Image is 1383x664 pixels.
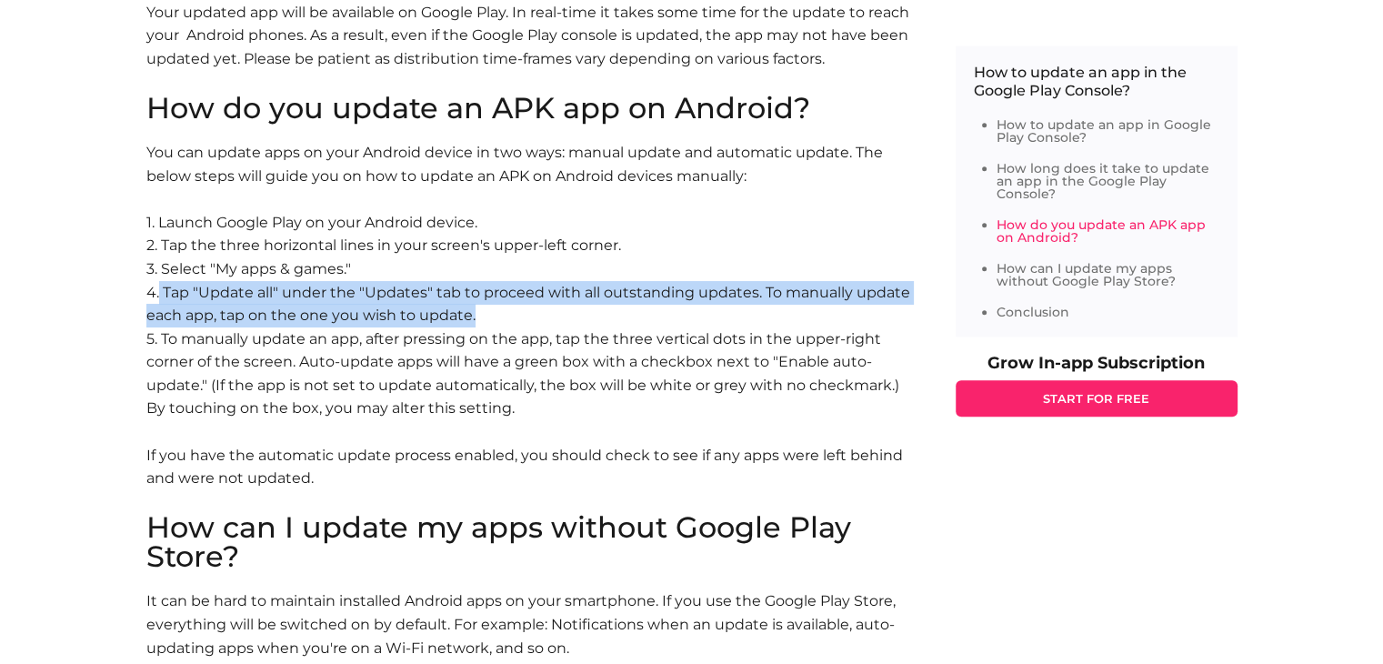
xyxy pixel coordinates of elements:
[146,589,919,659] p: It can be hard to maintain installed Android apps on your smartphone. If you use the Google Play ...
[146,509,851,574] font: How can I update my apps without Google Play Store?
[956,355,1238,371] p: Grow In-app Subscription
[997,216,1206,246] a: How do you update an APK app on Android?
[146,141,919,514] p: You can update apps on your Android device in two ways: manual update and automatic update. The b...
[997,116,1211,146] a: How to update an app in Google Play Console?
[997,260,1176,289] a: How can I update my apps without Google Play Store?
[956,380,1238,417] a: START FOR FREE
[997,160,1209,202] a: How long does it take to update an app in the Google Play Console?
[974,64,1219,100] p: How to update an app in the Google Play Console?
[997,304,1069,320] a: Conclusion
[146,90,810,126] font: How do you update an APK app on Android?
